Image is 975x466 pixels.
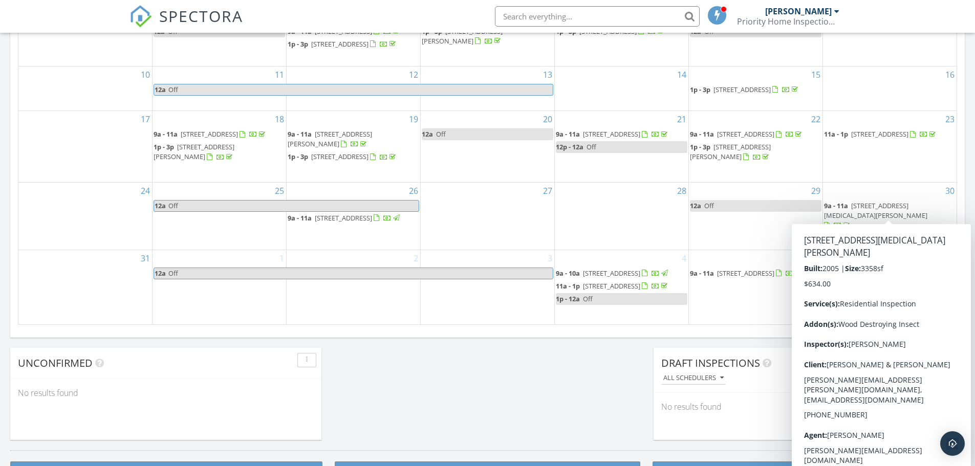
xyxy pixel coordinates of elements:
[690,142,710,151] span: 1p - 3p
[809,66,822,83] a: Go to August 15, 2025
[273,183,286,199] a: Go to August 25, 2025
[159,5,243,27] span: SPECTORA
[288,213,401,223] a: 9a - 11a [STREET_ADDRESS]
[277,250,286,267] a: Go to September 1, 2025
[554,8,688,66] td: Go to August 7, 2025
[690,142,771,161] span: [STREET_ADDRESS][PERSON_NAME]
[690,269,714,278] span: 9a - 11a
[168,85,178,94] span: Off
[690,142,771,161] a: 1p - 3p [STREET_ADDRESS][PERSON_NAME]
[690,128,821,141] a: 9a - 11a [STREET_ADDRESS]
[541,183,554,199] a: Go to August 27, 2025
[311,39,369,49] span: [STREET_ADDRESS]
[556,269,669,278] a: 9a - 10a [STREET_ADDRESS]
[680,250,688,267] a: Go to September 4, 2025
[583,294,593,303] span: Off
[688,8,822,66] td: Go to August 8, 2025
[824,129,938,139] a: 11a - 1p [STREET_ADDRESS]
[690,27,701,36] span: 12a
[287,182,421,250] td: Go to August 26, 2025
[824,201,927,220] span: [STREET_ADDRESS][MEDICAL_DATA][PERSON_NAME]
[181,129,238,139] span: [STREET_ADDRESS]
[822,8,957,66] td: Go to August 9, 2025
[822,66,957,110] td: Go to August 16, 2025
[421,8,555,66] td: Go to August 6, 2025
[154,84,166,95] span: 12a
[287,250,421,324] td: Go to September 2, 2025
[287,8,421,66] td: Go to August 5, 2025
[688,111,822,183] td: Go to August 22, 2025
[154,142,174,151] span: 1p - 3p
[554,111,688,183] td: Go to August 21, 2025
[154,129,267,139] a: 9a - 11a [STREET_ADDRESS]
[288,152,398,161] a: 1p - 3p [STREET_ADDRESS]
[661,371,726,385] button: All schedulers
[10,379,321,407] div: No results found
[688,182,822,250] td: Go to August 29, 2025
[824,200,956,232] a: 9a - 11a [STREET_ADDRESS][MEDICAL_DATA][PERSON_NAME]
[690,85,800,94] a: 1p - 3p [STREET_ADDRESS]
[587,142,596,151] span: Off
[948,250,957,267] a: Go to September 6, 2025
[814,250,822,267] a: Go to September 5, 2025
[940,431,965,456] div: Open Intercom Messenger
[556,281,580,291] span: 11a - 1p
[139,250,152,267] a: Go to August 31, 2025
[288,38,419,51] a: 1p - 3p [STREET_ADDRESS]
[717,269,774,278] span: [STREET_ADDRESS]
[717,129,774,139] span: [STREET_ADDRESS]
[654,393,965,420] div: No results found
[273,111,286,127] a: Go to August 18, 2025
[579,27,637,36] span: [STREET_ADDRESS]
[168,201,178,210] span: Off
[288,213,312,223] span: 9a - 11a
[556,281,669,291] a: 11a - 1p [STREET_ADDRESS]
[18,356,93,370] span: Unconfirmed
[688,66,822,110] td: Go to August 15, 2025
[765,6,832,16] div: [PERSON_NAME]
[541,111,554,127] a: Go to August 20, 2025
[556,27,576,36] span: 1p - 3p
[288,27,401,36] a: 9a - 11a [STREET_ADDRESS]
[809,111,822,127] a: Go to August 22, 2025
[583,269,640,278] span: [STREET_ADDRESS]
[824,201,848,210] span: 9a - 11a
[154,141,285,163] a: 1p - 3p [STREET_ADDRESS][PERSON_NAME]
[315,213,372,223] span: [STREET_ADDRESS]
[704,27,714,36] span: Off
[421,250,555,324] td: Go to September 3, 2025
[422,27,503,46] a: 1p - 3p [STREET_ADDRESS][PERSON_NAME]
[824,128,956,141] a: 11a - 1p [STREET_ADDRESS]
[661,356,760,370] span: Draft Inspections
[583,129,640,139] span: [STREET_ADDRESS]
[288,128,419,150] a: 9a - 11a [STREET_ADDRESS][PERSON_NAME]
[556,129,580,139] span: 9a - 11a
[129,5,152,28] img: The Best Home Inspection Software - Spectora
[943,183,957,199] a: Go to August 30, 2025
[422,26,553,48] a: 1p - 3p [STREET_ADDRESS][PERSON_NAME]
[809,183,822,199] a: Go to August 29, 2025
[154,129,178,139] span: 9a - 11a
[288,151,419,163] a: 1p - 3p [STREET_ADDRESS]
[690,129,714,139] span: 9a - 11a
[168,269,178,278] span: Off
[690,129,804,139] a: 9a - 11a [STREET_ADDRESS]
[436,129,446,139] span: Off
[554,66,688,110] td: Go to August 14, 2025
[18,66,153,110] td: Go to August 10, 2025
[704,201,714,210] span: Off
[690,268,821,280] a: 9a - 11a [STREET_ADDRESS]
[690,141,821,163] a: 1p - 3p [STREET_ADDRESS][PERSON_NAME]
[675,183,688,199] a: Go to August 28, 2025
[421,111,555,183] td: Go to August 20, 2025
[556,27,666,36] a: 1p - 3p [STREET_ADDRESS]
[153,250,287,324] td: Go to September 1, 2025
[663,374,724,382] div: All schedulers
[675,66,688,83] a: Go to August 14, 2025
[315,27,372,36] span: [STREET_ADDRESS]
[18,111,153,183] td: Go to August 17, 2025
[541,66,554,83] a: Go to August 13, 2025
[822,250,957,324] td: Go to September 6, 2025
[18,182,153,250] td: Go to August 24, 2025
[288,129,312,139] span: 9a - 11a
